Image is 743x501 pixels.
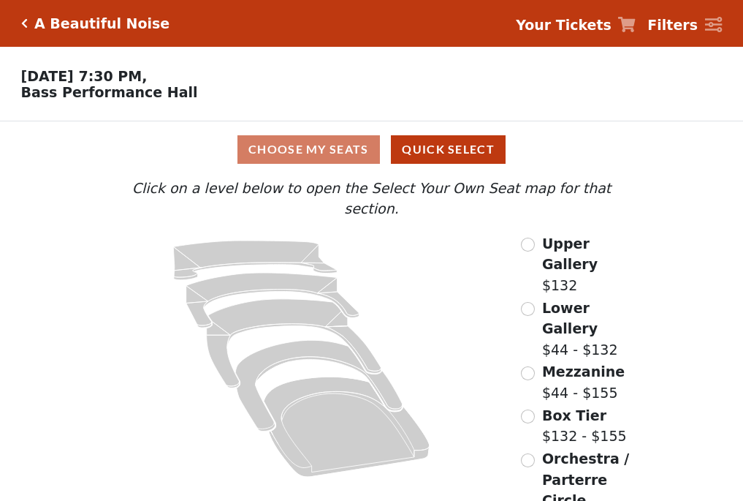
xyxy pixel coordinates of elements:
[542,236,598,273] span: Upper Gallery
[516,17,611,33] strong: Your Tickets
[542,233,640,296] label: $132
[647,17,698,33] strong: Filters
[542,363,625,380] span: Mezzanine
[542,298,640,361] label: $44 - $132
[34,15,169,32] h5: A Beautiful Noise
[542,407,606,423] span: Box Tier
[647,15,722,36] a: Filters
[174,241,338,280] path: Upper Gallery - Seats Available: 155
[516,15,636,36] a: Your Tickets
[542,300,598,337] span: Lower Gallery
[21,18,28,29] a: Click here to go back to filters
[103,178,639,219] p: Click on a level below to open the Select Your Own Seat map for that section.
[391,135,506,164] button: Quick Select
[186,273,359,328] path: Lower Gallery - Seats Available: 117
[264,377,430,477] path: Orchestra / Parterre Circle - Seats Available: 35
[542,361,625,403] label: $44 - $155
[542,405,627,447] label: $132 - $155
